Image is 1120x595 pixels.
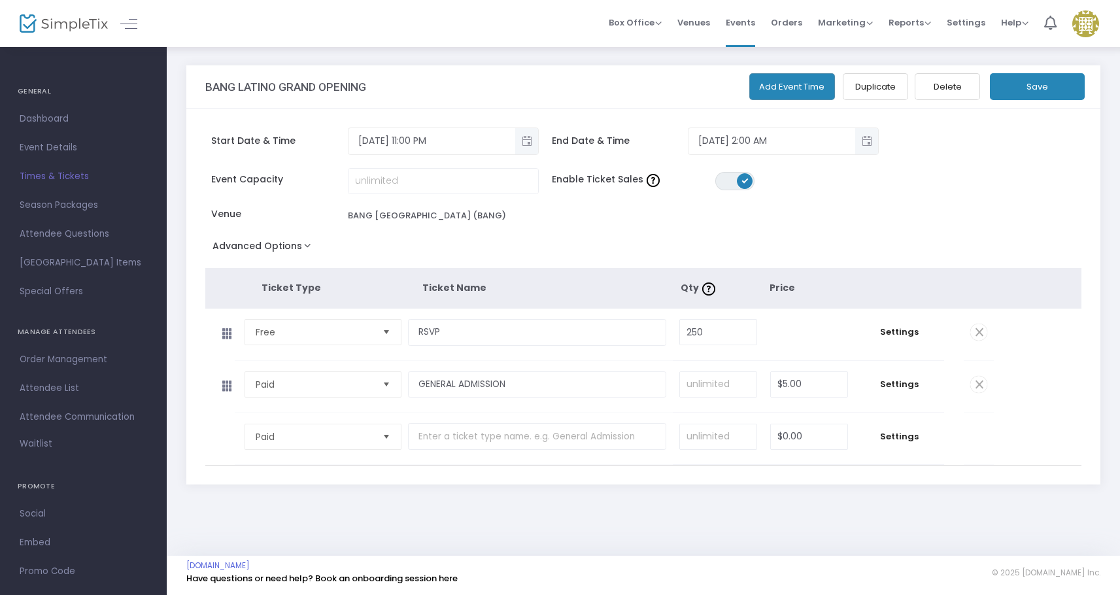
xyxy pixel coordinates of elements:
[256,378,372,391] span: Paid
[609,16,662,29] span: Box Office
[818,16,873,29] span: Marketing
[20,197,147,214] span: Season Packages
[681,281,719,294] span: Qty
[20,283,147,300] span: Special Offers
[256,430,372,443] span: Paid
[18,78,149,105] h4: GENERAL
[18,473,149,500] h4: PROMOTE
[20,409,147,426] span: Attendee Communication
[990,73,1085,100] button: Save
[20,380,147,397] span: Attendee List
[855,128,878,154] button: Toggle popup
[205,237,324,260] button: Advanced Options
[20,534,147,551] span: Embed
[205,80,366,93] h3: BANG LATINO GRAND OPENING
[647,174,660,187] img: question-mark
[20,254,147,271] span: [GEOGRAPHIC_DATA] Items
[741,177,748,184] span: ON
[771,424,847,449] input: Price
[552,134,688,148] span: End Date & Time
[211,207,348,221] span: Venue
[377,320,396,345] button: Select
[915,73,980,100] button: Delete
[211,134,348,148] span: Start Date & Time
[408,319,666,346] input: Enter a ticket type name. e.g. General Admission
[861,430,938,443] span: Settings
[688,130,855,152] input: Select date & time
[726,6,755,39] span: Events
[20,437,52,450] span: Waitlist
[861,326,938,339] span: Settings
[680,424,756,449] input: unlimited
[20,505,147,522] span: Social
[20,139,147,156] span: Event Details
[348,209,506,222] div: BANG [GEOGRAPHIC_DATA] (BANG)
[680,372,756,397] input: unlimited
[771,6,802,39] span: Orders
[20,226,147,243] span: Attendee Questions
[889,16,931,29] span: Reports
[843,73,908,100] button: Duplicate
[947,6,985,39] span: Settings
[1001,16,1028,29] span: Help
[348,130,515,152] input: Select date & time
[256,326,372,339] span: Free
[262,281,321,294] span: Ticket Type
[771,372,847,397] input: Price
[377,372,396,397] button: Select
[20,351,147,368] span: Order Management
[408,371,666,398] input: Enter a ticket type name. e.g. General Admission
[20,563,147,580] span: Promo Code
[186,572,458,585] a: Have questions or need help? Book an onboarding session here
[770,281,795,294] span: Price
[992,568,1100,578] span: © 2025 [DOMAIN_NAME] Inc.
[186,560,250,571] a: [DOMAIN_NAME]
[677,6,710,39] span: Venues
[515,128,538,154] button: Toggle popup
[552,173,715,186] span: Enable Ticket Sales
[749,73,836,100] button: Add Event Time
[211,173,348,186] span: Event Capacity
[702,282,715,296] img: question-mark
[20,110,147,127] span: Dashboard
[20,168,147,185] span: Times & Tickets
[408,423,666,450] input: Enter a ticket type name. e.g. General Admission
[422,281,486,294] span: Ticket Name
[18,319,149,345] h4: MANAGE ATTENDEES
[377,424,396,449] button: Select
[861,378,938,391] span: Settings
[348,169,538,194] input: unlimited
